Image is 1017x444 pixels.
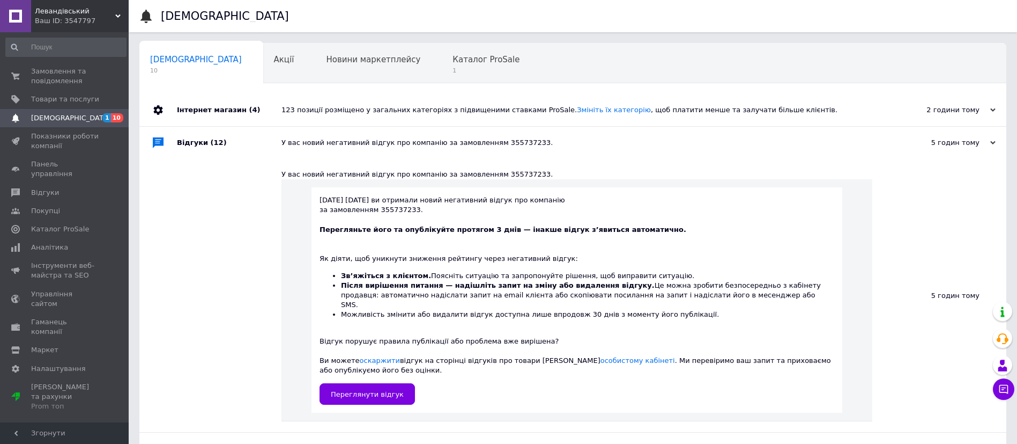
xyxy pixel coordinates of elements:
[31,113,110,123] span: [DEMOGRAPHIC_DATA]
[274,55,294,64] span: Акції
[150,67,242,75] span: 10
[31,159,99,179] span: Панель управління
[31,261,99,280] span: Інструменти веб-майстра та SEO
[31,243,68,252] span: Аналітика
[111,113,123,122] span: 10
[326,55,420,64] span: Новини маркетплейсу
[341,281,834,310] li: Це можна зробити безпосередньо з кабінету продавця: автоматично надіслати запит на email клієнта ...
[452,55,519,64] span: Каталог ProSale
[150,55,242,64] span: [DEMOGRAPHIC_DATA]
[281,105,888,115] div: 123 позиції розміщено у загальних категоріях з підвищеними ставками ProSale. , щоб платити менше ...
[341,281,655,289] b: Після вирішення питання — надішліть запит на зміну або видалення відгуку.
[35,6,115,16] span: Левандівський
[320,244,834,375] div: Як діяти, щоб уникнути зниження рейтингу через негативний відгук: Відгук порушує правила публікац...
[31,317,99,337] span: Гаманець компанії
[888,105,996,115] div: 2 години тому
[452,67,519,75] span: 1
[331,390,404,398] span: Переглянути відгук
[320,225,686,234] b: Перегляньте його та опублікуйте протягом 3 днів — інакше відгук з’явиться автоматично.
[31,402,99,411] div: Prom топ
[31,364,86,374] span: Налаштування
[31,67,99,86] span: Замовлення та повідомлення
[31,224,89,234] span: Каталог ProSale
[102,113,111,122] span: 1
[341,310,834,319] li: Можливість змінити або видалити відгук доступна лише впродовж 30 днів з моменту його публікації.
[341,271,834,281] li: Поясніть ситуацію та запропонуйте рішення, щоб виправити ситуацію.
[320,195,834,405] div: [DATE] [DATE] ви отримали новий негативний відгук про компанію за замовленням 355737233.
[31,188,59,198] span: Відгуки
[281,138,888,148] div: У вас новий негативний відгук про компанію за замовленням 355737233.
[600,356,675,365] a: особистому кабінеті
[281,170,872,179] div: У вас новий негативний відгук про компанію за замовленням 355737233.
[31,382,99,412] span: [PERSON_NAME] та рахунки
[31,132,99,151] span: Показники роботи компанії
[249,106,260,114] span: (4)
[577,106,651,114] a: Змініть їх категорію
[888,138,996,148] div: 5 годин тому
[993,379,1014,400] button: Чат з покупцем
[177,94,281,126] div: Інтернет магазин
[31,206,60,216] span: Покупці
[31,94,99,104] span: Товари та послуги
[341,272,431,280] b: Зв’яжіться з клієнтом.
[31,345,58,355] span: Маркет
[5,38,127,57] input: Пошук
[177,127,281,159] div: Відгуки
[35,16,129,26] div: Ваш ID: 3547797
[872,159,1006,432] div: 5 годин тому
[31,289,99,309] span: Управління сайтом
[211,139,227,147] span: (12)
[360,356,400,365] a: оскаржити
[320,383,415,405] a: Переглянути відгук
[161,10,289,23] h1: [DEMOGRAPHIC_DATA]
